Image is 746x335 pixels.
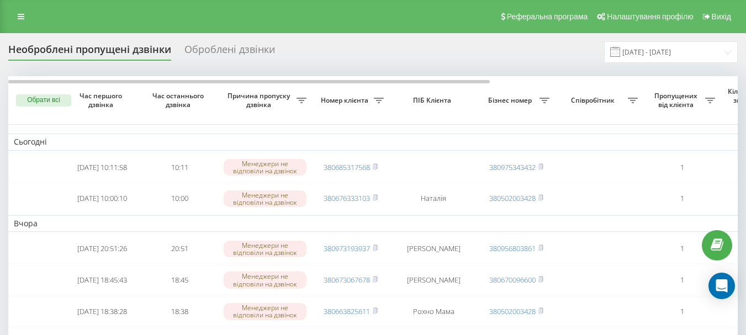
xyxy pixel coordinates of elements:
[324,243,370,253] a: 380973193937
[643,153,721,182] td: 1
[318,96,374,105] span: Номер клієнта
[643,184,721,213] td: 1
[141,153,218,182] td: 10:11
[224,159,306,176] div: Менеджери не відповіли на дзвінок
[389,297,478,326] td: Рохно Мама
[141,234,218,263] td: 20:51
[16,94,71,107] button: Обрати всі
[483,96,539,105] span: Бізнес номер
[708,273,735,299] div: Open Intercom Messenger
[324,306,370,316] a: 380663825611
[489,162,536,172] a: 380975343432
[224,272,306,288] div: Менеджери не відповіли на дзвінок
[389,184,478,213] td: Наталія
[72,92,132,109] span: Час першого дзвінка
[64,153,141,182] td: [DATE] 10:11:58
[643,297,721,326] td: 1
[324,193,370,203] a: 380676333103
[649,92,705,109] span: Пропущених від клієнта
[324,275,370,285] a: 380673067678
[64,297,141,326] td: [DATE] 18:38:28
[64,184,141,213] td: [DATE] 10:00:10
[489,275,536,285] a: 380670096600
[141,184,218,213] td: 10:00
[224,303,306,320] div: Менеджери не відповіли на дзвінок
[607,12,693,21] span: Налаштування профілю
[489,243,536,253] a: 380956803861
[324,162,370,172] a: 380685317568
[643,234,721,263] td: 1
[489,193,536,203] a: 380502003428
[8,44,171,61] div: Необроблені пропущені дзвінки
[507,12,588,21] span: Реферальна програма
[184,44,275,61] div: Оброблені дзвінки
[64,265,141,295] td: [DATE] 18:45:43
[389,234,478,263] td: [PERSON_NAME]
[224,190,306,207] div: Менеджери не відповіли на дзвінок
[389,265,478,295] td: [PERSON_NAME]
[712,12,731,21] span: Вихід
[224,92,297,109] span: Причина пропуску дзвінка
[560,96,628,105] span: Співробітник
[64,234,141,263] td: [DATE] 20:51:26
[141,297,218,326] td: 18:38
[643,265,721,295] td: 1
[224,241,306,257] div: Менеджери не відповіли на дзвінок
[141,265,218,295] td: 18:45
[489,306,536,316] a: 380502003428
[399,96,468,105] span: ПІБ Клієнта
[150,92,209,109] span: Час останнього дзвінка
